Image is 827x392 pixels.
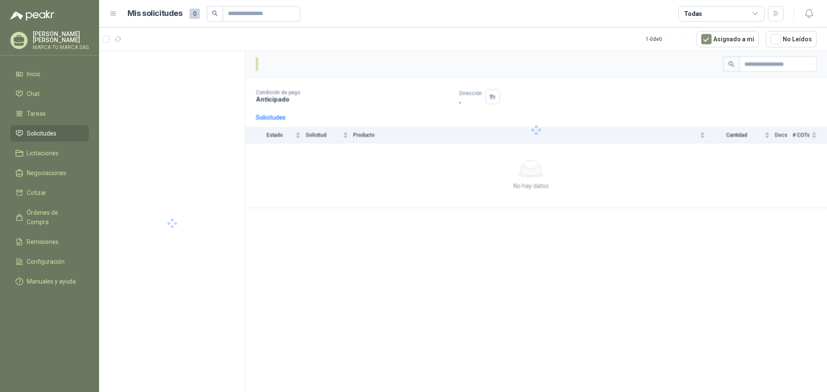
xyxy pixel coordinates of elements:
[696,31,759,47] button: Asignado a mi
[10,165,89,181] a: Negociaciones
[33,31,89,43] p: [PERSON_NAME] [PERSON_NAME]
[684,9,702,19] div: Todas
[190,9,200,19] span: 0
[27,277,76,286] span: Manuales y ayuda
[10,253,89,270] a: Configuración
[10,145,89,161] a: Licitaciones
[10,105,89,122] a: Tareas
[10,125,89,142] a: Solicitudes
[646,32,690,46] div: 1 - 0 de 0
[27,257,65,266] span: Configuración
[27,89,40,99] span: Chat
[10,234,89,250] a: Remisiones
[212,10,218,16] span: search
[10,66,89,82] a: Inicio
[27,148,59,158] span: Licitaciones
[27,109,46,118] span: Tareas
[127,7,183,20] h1: Mis solicitudes
[27,208,81,227] span: Órdenes de Compra
[27,188,47,198] span: Cotizar
[10,204,89,230] a: Órdenes de Compra
[27,129,56,138] span: Solicitudes
[27,237,59,247] span: Remisiones
[27,168,66,178] span: Negociaciones
[766,31,817,47] button: No Leídos
[27,69,40,79] span: Inicio
[10,185,89,201] a: Cotizar
[10,86,89,102] a: Chat
[33,45,89,50] p: MARCA TU MARCA SAS
[10,10,54,21] img: Logo peakr
[10,273,89,290] a: Manuales y ayuda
